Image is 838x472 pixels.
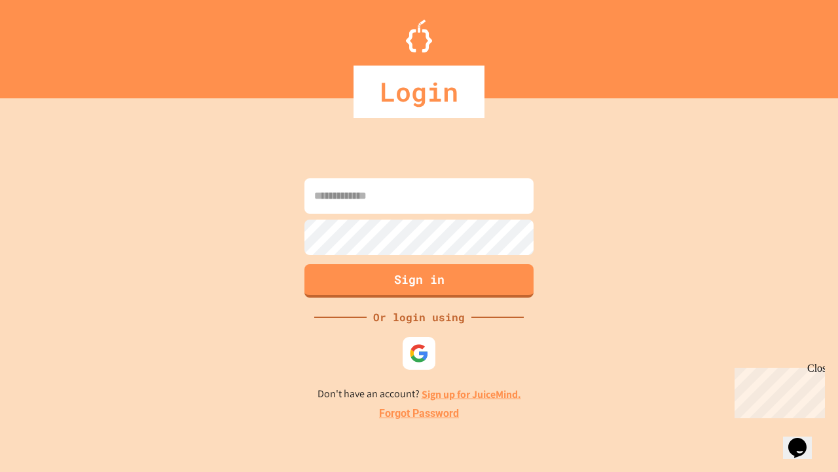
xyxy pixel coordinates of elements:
a: Forgot Password [379,406,459,422]
div: Chat with us now!Close [5,5,90,83]
a: Sign up for JuiceMind. [422,387,521,401]
img: Logo.svg [406,20,432,52]
p: Don't have an account? [318,386,521,403]
iframe: chat widget [783,420,825,459]
div: Login [354,66,484,118]
button: Sign in [304,264,534,298]
div: Or login using [367,309,471,325]
iframe: chat widget [729,363,825,418]
img: google-icon.svg [409,344,429,363]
